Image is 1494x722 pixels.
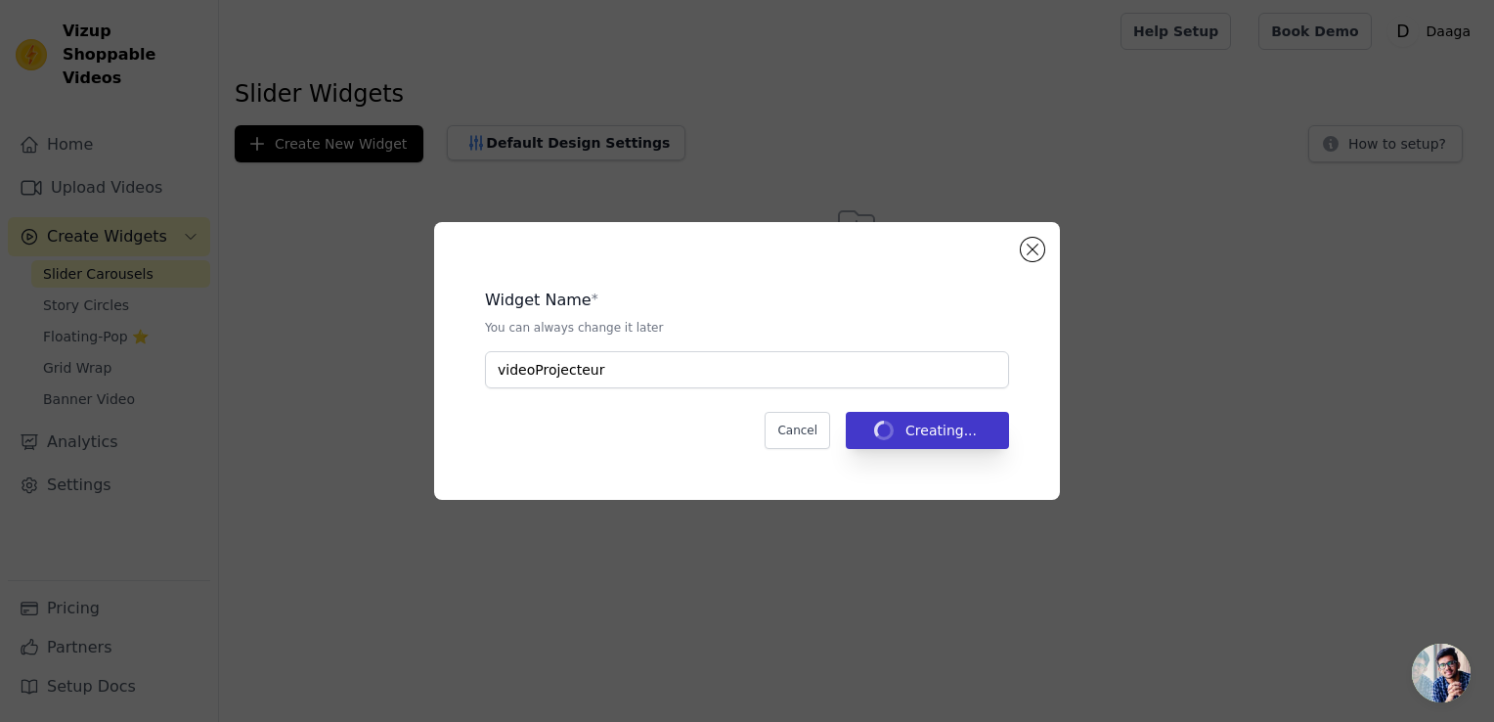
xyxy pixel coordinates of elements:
[1412,644,1471,702] a: Ouvrir le chat
[485,289,592,312] legend: Widget Name
[765,412,830,449] button: Cancel
[485,320,1009,336] p: You can always change it later
[1021,238,1044,261] button: Close modal
[846,412,1009,449] button: Creating...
